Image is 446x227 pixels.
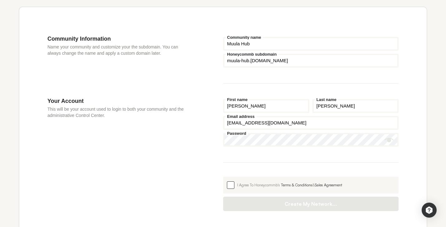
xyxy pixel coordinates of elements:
[385,135,394,145] button: Show password
[237,182,395,188] div: I Agree To Honeycommb's &
[47,35,186,42] h3: Community Information
[47,44,186,56] p: Name your community and customize your the subdomain. You can always change the name and apply a ...
[281,183,312,187] a: Terms & Conditions
[223,99,309,113] input: First name
[315,98,338,102] label: Last name
[226,131,248,135] label: Password
[226,98,249,102] label: First name
[47,106,186,119] p: This will be your account used to login to both your community and the administrative Control Cen...
[229,201,393,207] span: Create My Network...
[422,203,437,218] div: Open Intercom Messenger
[223,116,399,130] input: Email address
[223,197,399,211] button: Create My Network...
[47,98,186,104] h3: Your Account
[315,183,342,187] a: Sales Agreement
[223,37,399,51] input: Community name
[226,35,263,39] label: Community name
[226,52,278,56] label: Honeycommb subdomain
[226,114,256,119] label: Email address
[312,99,399,113] input: Last name
[223,54,399,68] input: your-subdomain.honeycommb.com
